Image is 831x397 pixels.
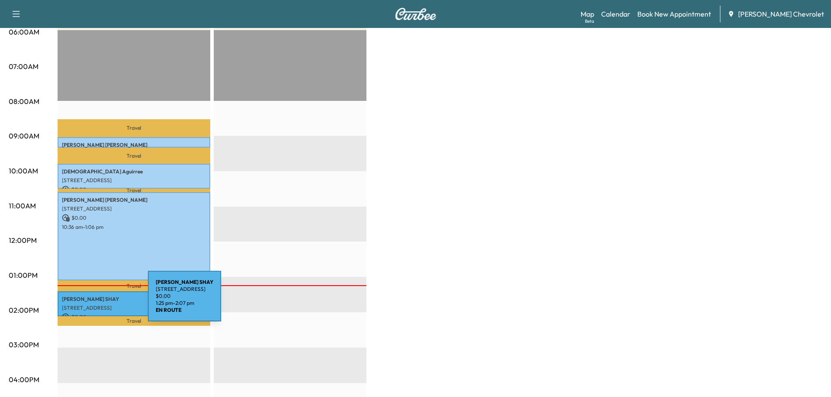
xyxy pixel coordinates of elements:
p: 1:25 pm - 2:07 pm [156,300,213,307]
p: [STREET_ADDRESS] [62,177,206,184]
p: [STREET_ADDRESS] [62,304,206,311]
p: $ 0.00 [156,293,213,300]
p: 10:36 am - 1:06 pm [62,224,206,231]
p: 08:00AM [9,96,39,107]
a: MapBeta [581,9,594,19]
p: 07:00AM [9,61,38,72]
img: Curbee Logo [395,8,437,20]
div: Beta [585,18,594,24]
p: 03:00PM [9,339,39,350]
a: Book New Appointment [637,9,711,19]
p: $ 0.00 [62,214,206,222]
p: 11:00AM [9,200,36,211]
p: [PERSON_NAME] [PERSON_NAME] [62,197,206,204]
p: Travel [58,189,210,192]
p: Travel [58,316,210,326]
p: 10:00AM [9,166,38,176]
p: Travel [58,280,210,292]
p: [DEMOGRAPHIC_DATA] Aguirree [62,168,206,175]
p: 12:00PM [9,235,37,245]
p: 09:00AM [9,131,39,141]
span: [PERSON_NAME] Chevrolet [738,9,824,19]
p: $ 0.00 [62,313,206,321]
p: 02:00PM [9,305,39,315]
p: [STREET_ADDRESS] [62,205,206,212]
p: [PERSON_NAME] SHAY [62,296,206,303]
b: EN ROUTE [156,307,181,313]
a: Calendar [601,9,630,19]
b: [PERSON_NAME] SHAY [156,279,213,285]
p: Travel [58,119,210,137]
p: [PERSON_NAME] [PERSON_NAME] [62,142,206,148]
p: [STREET_ADDRESS] [156,286,213,293]
p: 06:00AM [9,27,39,37]
p: Travel [58,148,210,164]
p: 04:00PM [9,374,39,385]
p: $ 0.00 [62,186,206,193]
p: 01:00PM [9,270,38,280]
